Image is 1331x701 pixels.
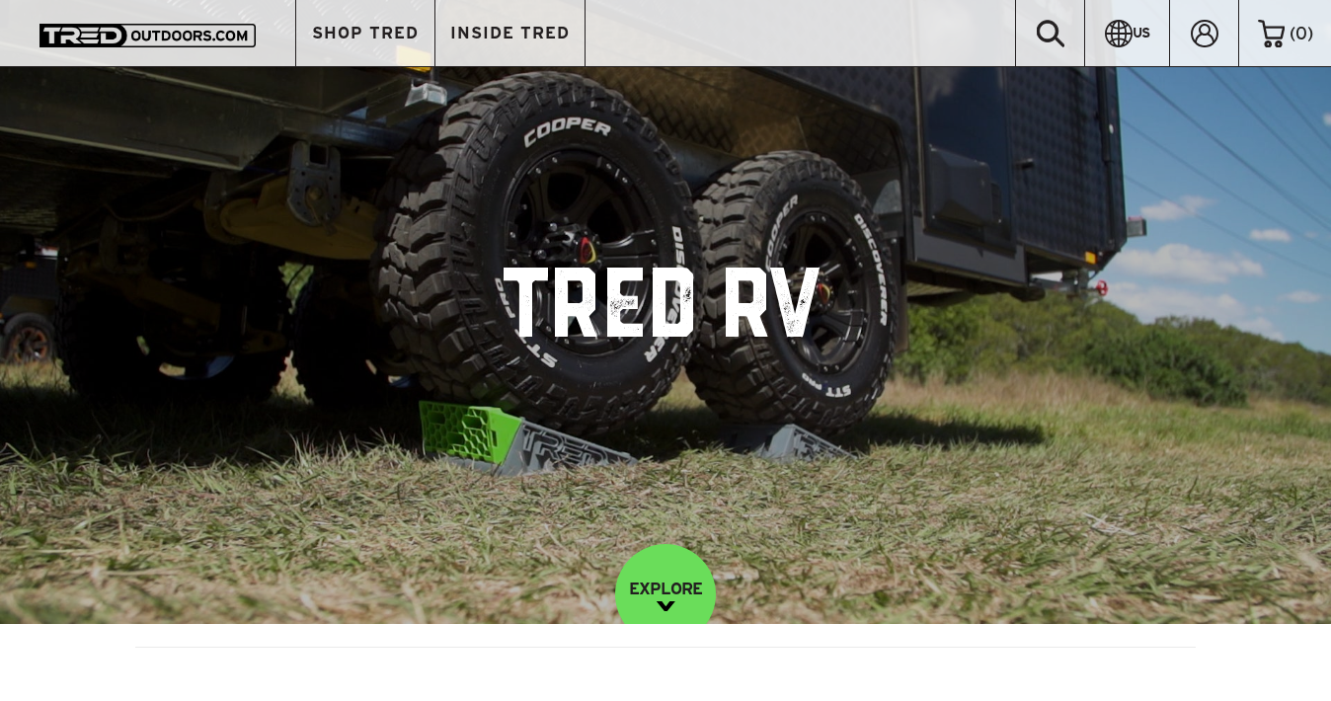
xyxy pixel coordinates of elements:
h1: TRED RV [504,268,828,356]
span: INSIDE TRED [450,25,570,41]
span: 0 [1295,24,1307,42]
img: down-image [657,601,675,611]
img: TRED Outdoors America [39,24,256,47]
img: cart-icon [1258,20,1285,47]
a: EXPLORE [615,544,716,645]
span: ( ) [1290,25,1313,42]
span: SHOP TRED [312,25,419,41]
